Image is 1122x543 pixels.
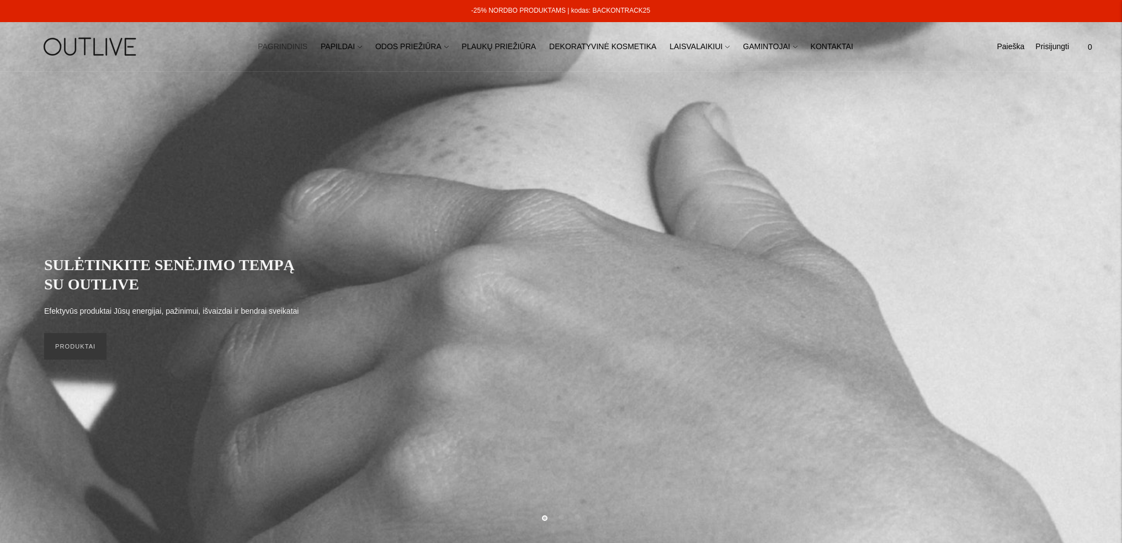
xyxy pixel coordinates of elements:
a: LAISVALAIKIUI [669,35,730,59]
a: PAGRINDINIS [258,35,307,59]
button: Move carousel to slide 2 [559,514,564,520]
a: PAPILDAI [321,35,362,59]
a: 0 [1080,35,1100,59]
a: Prisijungti [1035,35,1069,59]
button: Move carousel to slide 1 [542,515,547,521]
h2: SULĖTINKITE SENĖJIMO TEMPĄ SU OUTLIVE [44,255,309,294]
button: Move carousel to slide 3 [575,514,580,520]
img: OUTLIVE [22,28,160,66]
a: DEKORATYVINĖ KOSMETIKA [549,35,656,59]
a: ODOS PRIEŽIŪRA [375,35,449,59]
span: 0 [1082,39,1098,55]
a: PRODUKTAI [44,333,107,360]
a: GAMINTOJAI [743,35,797,59]
a: PLAUKŲ PRIEŽIŪRA [462,35,536,59]
p: Efektyvūs produktai Jūsų energijai, pažinimui, išvaizdai ir bendrai sveikatai [44,305,299,318]
a: Paieška [997,35,1024,59]
a: -25% NORDBO PRODUKTAMS | kodas: BACKONTRACK25 [471,7,650,14]
a: KONTAKTAI [811,35,853,59]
